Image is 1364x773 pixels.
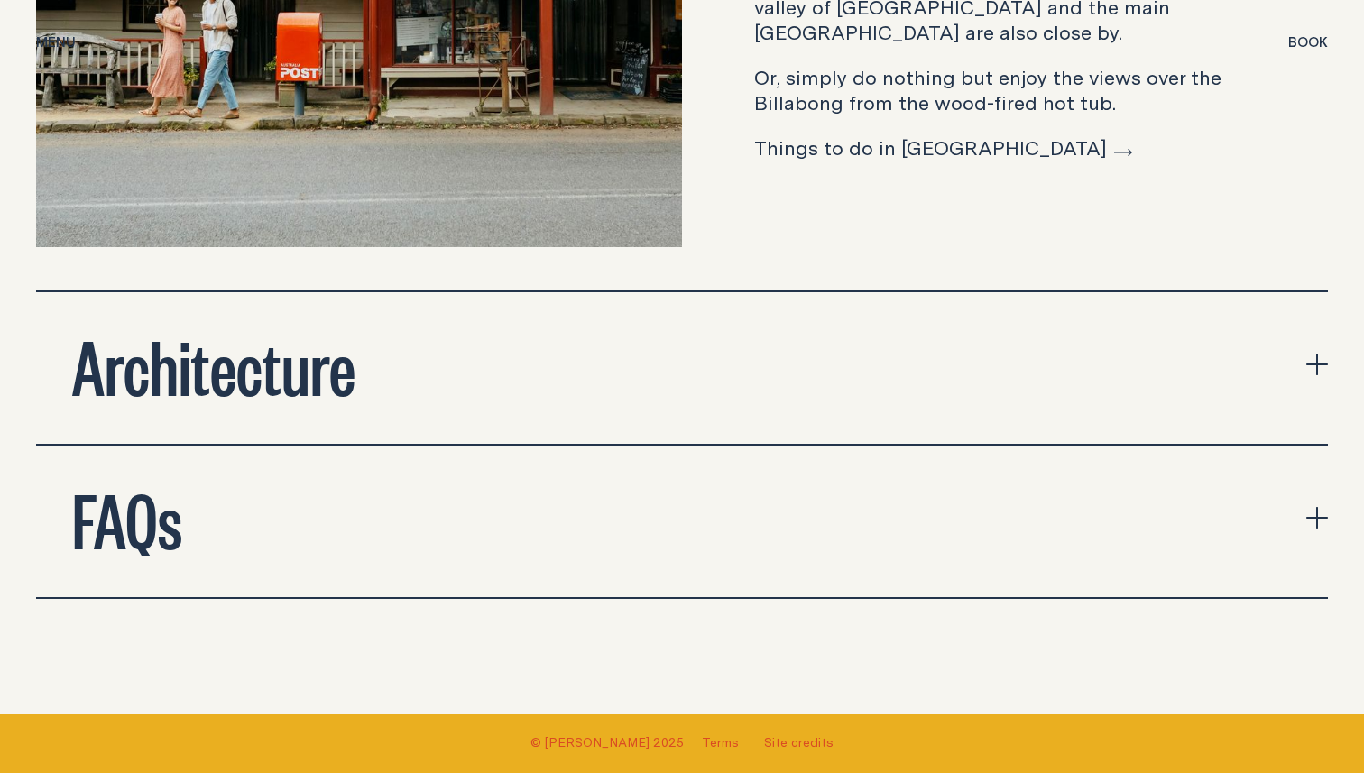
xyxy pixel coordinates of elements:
span: © [PERSON_NAME] 2025 [530,733,684,751]
span: Book [1288,35,1328,49]
button: show booking tray [1288,32,1328,54]
a: Terms [702,733,739,751]
span: Menu [36,35,76,49]
button: expand accordion [36,292,1328,444]
h2: FAQs [72,482,182,554]
button: expand accordion [36,446,1328,597]
a: Things to do in [GEOGRAPHIC_DATA] [754,133,1132,161]
h2: Architecture [72,328,355,400]
a: Site credits [764,733,834,751]
button: show menu [36,32,76,54]
p: Or, simply do nothing but enjoy the views over the Billabong from the wood-fired hot tub. [754,65,1292,115]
